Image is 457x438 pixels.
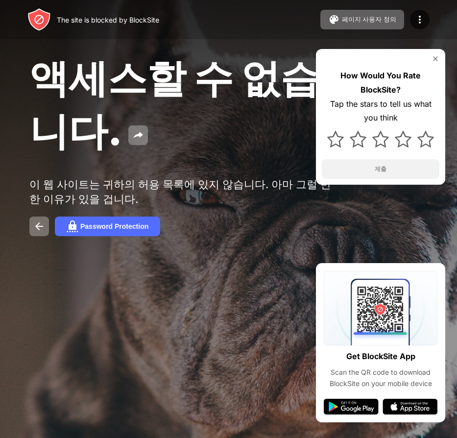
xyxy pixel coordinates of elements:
[372,131,389,147] img: star.svg
[322,97,439,125] div: Tap the stars to tell us what you think
[432,55,439,63] img: rate-us-close.svg
[383,399,437,414] img: app-store.svg
[414,14,426,25] img: menu-icon.svg
[328,14,340,25] img: pallet.svg
[324,271,437,345] img: qrcode.svg
[29,177,332,207] div: 이 웹 사이트는 귀하의 허용 목록에 있지 않습니다. 아마 그럴 만한 이유가 있을 겁니다.
[324,399,379,414] img: google-play.svg
[29,54,319,154] span: 액세스할 수 없습니다.
[395,131,411,147] img: star.svg
[27,8,51,31] img: header-logo.svg
[320,10,404,29] button: 페이지 사용자 정의
[132,129,144,141] img: share.svg
[57,16,159,24] div: The site is blocked by BlockSite
[350,131,366,147] img: star.svg
[322,159,439,179] button: 제출
[55,217,160,236] button: Password Protection
[322,69,439,97] div: How Would You Rate BlockSite?
[417,131,434,147] img: star.svg
[67,220,78,232] img: password.svg
[324,367,437,389] div: Scan the QR code to download BlockSite on your mobile device
[33,220,45,232] img: back.svg
[327,131,344,147] img: star.svg
[80,222,148,230] div: Password Protection
[342,15,396,24] div: 페이지 사용자 정의
[346,349,415,364] div: Get BlockSite App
